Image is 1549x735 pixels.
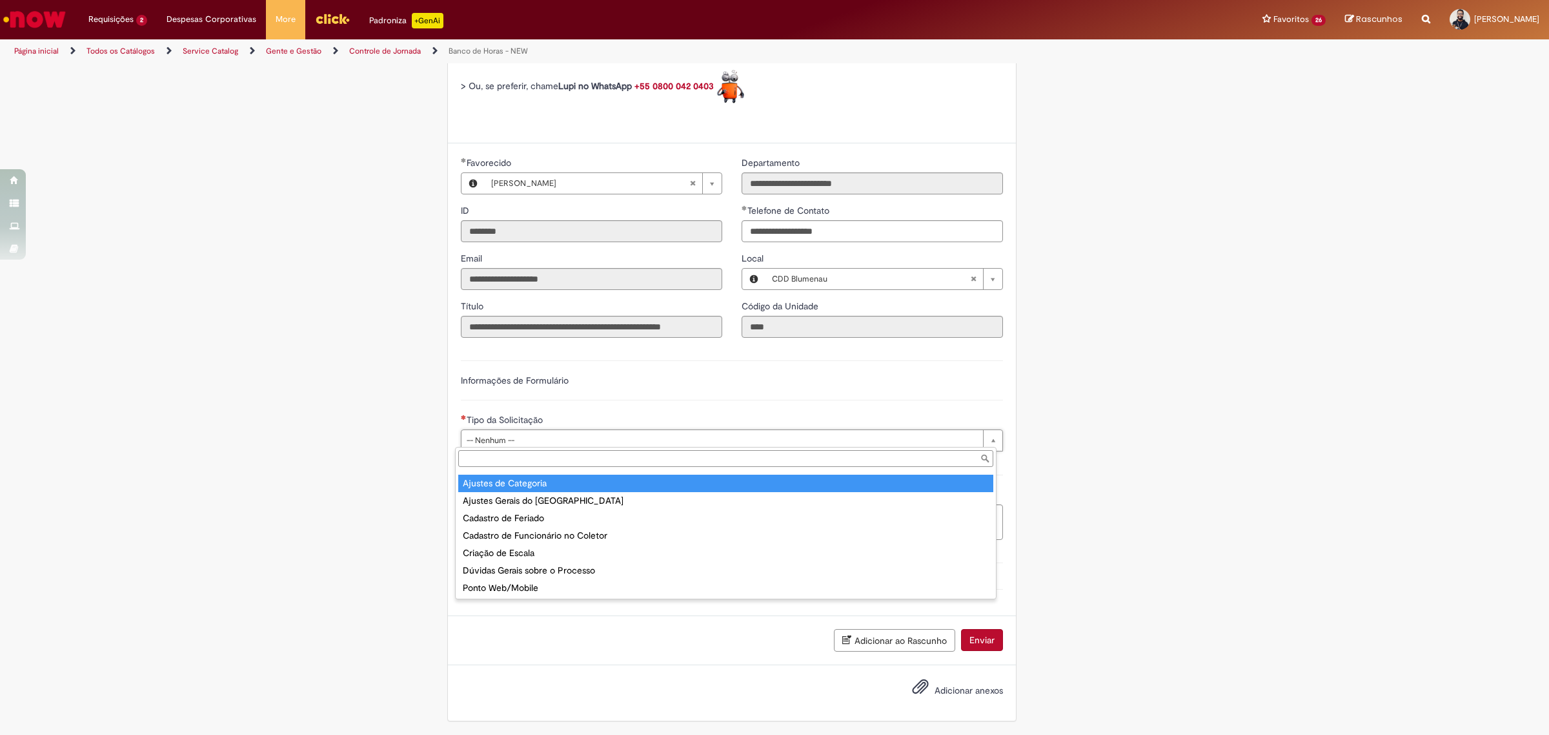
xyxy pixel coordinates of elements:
[458,579,993,597] div: Ponto Web/Mobile
[458,544,993,562] div: Criação de Escala
[456,470,996,599] ul: Tipo da Solicitação
[458,527,993,544] div: Cadastro de Funcionário no Coletor
[458,562,993,579] div: Dúvidas Gerais sobre o Processo
[458,492,993,510] div: Ajustes Gerais do [GEOGRAPHIC_DATA]
[458,510,993,527] div: Cadastro de Feriado
[458,475,993,492] div: Ajustes de Categoria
